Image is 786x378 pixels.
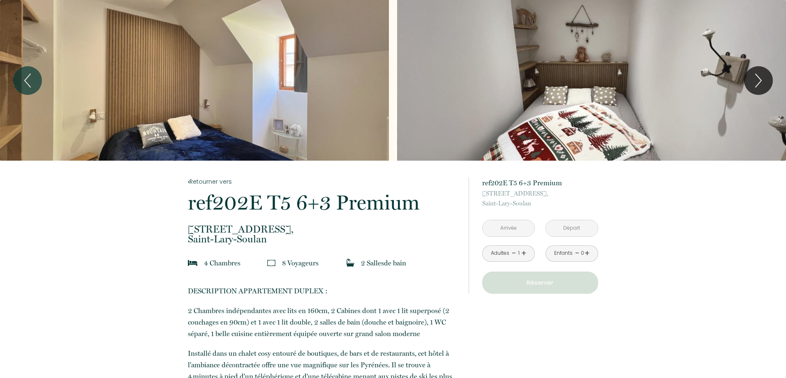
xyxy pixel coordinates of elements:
input: Arrivée [483,220,534,236]
a: + [521,247,526,260]
a: - [512,247,516,260]
p: DESCRIPTION APPARTEMENT DUPLEX : [188,285,458,297]
a: + [585,247,589,260]
span: s [316,259,319,267]
div: 0 [580,249,585,257]
div: 1 [517,249,521,257]
p: Saint-Lary-Soulan [482,189,598,208]
p: Saint-Lary-Soulan [188,224,458,244]
p: Réserver [485,278,595,288]
img: guests [267,259,275,267]
input: Départ [546,220,598,236]
p: ref202E T5 6+3 Premium [482,177,598,189]
p: 8 Voyageur [282,257,319,269]
button: Réserver [482,272,598,294]
span: [STREET_ADDRESS], [482,189,598,198]
p: 2 Salle de bain [361,257,406,269]
button: Previous [13,66,42,95]
p: ref202E T5 6+3 Premium [188,192,458,213]
p: 4 Chambre [204,257,240,269]
button: Next [744,66,773,95]
div: Enfants [554,249,573,257]
p: 2 Chambres indépendantes avec lits en 160cm, 2 Cabines dont 1 avec 1 lit superposé (2 couchages e... [188,305,458,339]
span: s [381,259,384,267]
span: [STREET_ADDRESS], [188,224,458,234]
a: Retourner vers [188,177,458,186]
span: s [238,259,240,267]
div: Adultes [491,249,509,257]
a: - [575,247,580,260]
